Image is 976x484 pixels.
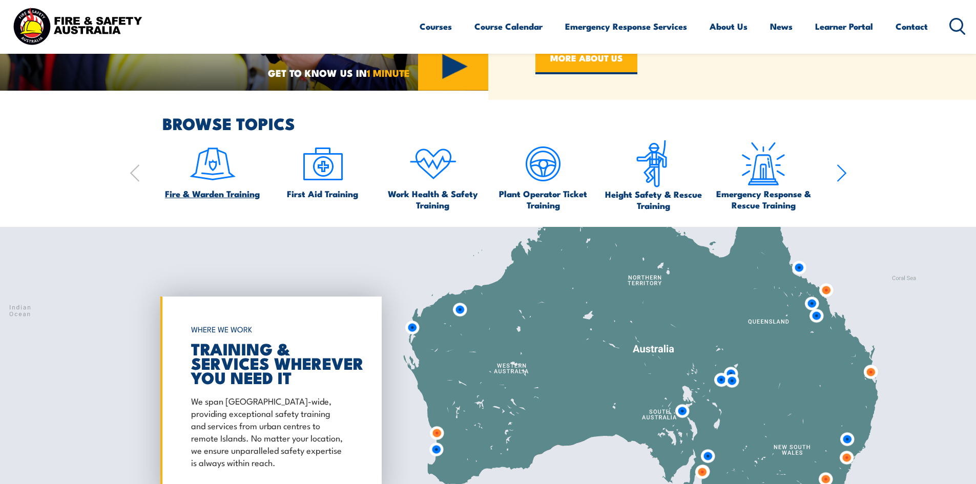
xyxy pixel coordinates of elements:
[162,116,847,130] h2: BROWSE TOPICS
[165,188,260,199] span: Fire & Warden Training
[383,188,483,211] span: Work Health & Safety Training
[474,13,543,40] a: Course Calendar
[191,341,346,384] h2: TRAINING & SERVICES WHEREVER YOU NEED IT
[629,140,677,188] img: icon-6
[287,188,358,199] span: First Aid Training
[191,394,346,468] p: We span [GEOGRAPHIC_DATA]-wide, providing exceptional safety training and services from urban cen...
[713,140,814,211] a: Emergency Response & Rescue Training
[299,140,347,188] img: icon-2
[815,13,873,40] a: Learner Portal
[896,13,928,40] a: Contact
[710,13,747,40] a: About Us
[189,140,237,188] img: icon-1
[770,13,793,40] a: News
[420,13,452,40] a: Courses
[739,140,787,188] img: Emergency Response Icon
[268,68,410,77] span: GET TO KNOW US IN
[565,13,687,40] a: Emergency Response Services
[409,140,457,188] img: icon-4
[493,188,593,211] span: Plant Operator Ticket Training
[165,140,260,199] a: Fire & Warden Training
[519,140,567,188] img: icon-5
[603,140,703,211] a: Height Safety & Rescue Training
[383,140,483,211] a: Work Health & Safety Training
[367,65,410,80] strong: 1 MINUTE
[287,140,358,199] a: First Aid Training
[713,188,814,211] span: Emergency Response & Rescue Training
[535,44,637,74] a: MORE ABOUT US
[493,140,593,211] a: Plant Operator Ticket Training
[191,320,346,339] h6: WHERE WE WORK
[603,188,703,211] span: Height Safety & Rescue Training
